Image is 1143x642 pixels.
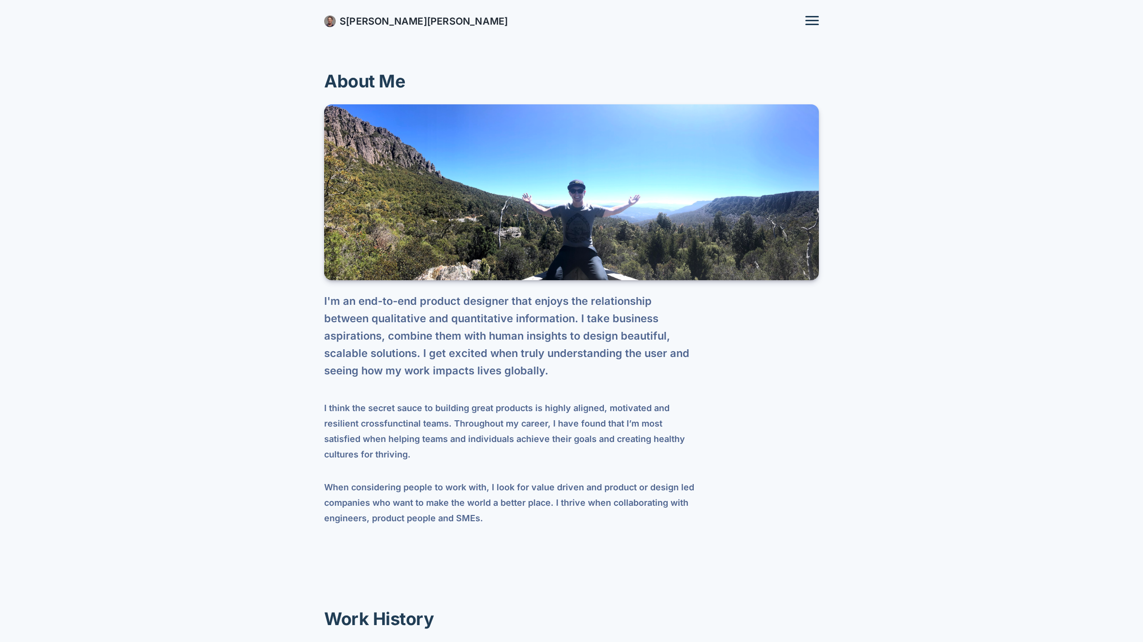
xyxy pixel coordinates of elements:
[324,15,336,27] img: avatar-shaun.jpg
[324,400,695,462] p: I think the secret sauce to building great products is highly aligned, motivated and resilient cr...
[324,292,695,379] p: I'm an end-to-end product designer that enjoys the relationship between qualitative and quantitat...
[324,607,759,630] h1: Work History
[324,104,819,280] img: Flowers
[346,15,427,27] span: [PERSON_NAME]
[340,16,508,27] a: S[PERSON_NAME][PERSON_NAME]
[340,15,508,27] span: S [PERSON_NAME]
[805,16,819,27] button: website menu
[324,70,759,93] h1: About Me
[324,480,695,526] p: When considering people to work with, I look for value driven and product or design led companies...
